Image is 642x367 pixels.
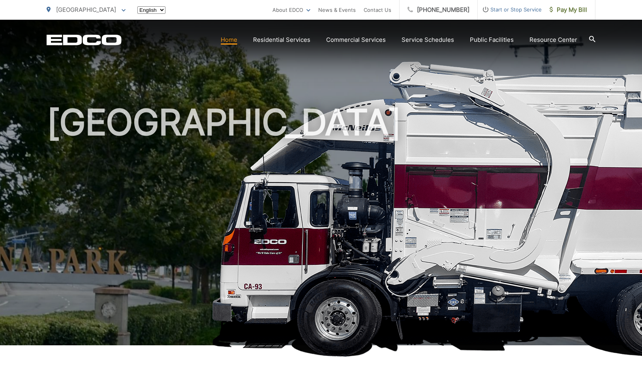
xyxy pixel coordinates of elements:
[470,35,514,45] a: Public Facilities
[56,6,116,13] span: [GEOGRAPHIC_DATA]
[47,103,595,352] h1: [GEOGRAPHIC_DATA]
[47,34,122,45] a: EDCD logo. Return to the homepage.
[529,35,577,45] a: Resource Center
[326,35,386,45] a: Commercial Services
[550,5,587,15] span: Pay My Bill
[272,5,310,15] a: About EDCO
[137,6,165,14] select: Select a language
[318,5,356,15] a: News & Events
[221,35,237,45] a: Home
[402,35,454,45] a: Service Schedules
[253,35,310,45] a: Residential Services
[364,5,391,15] a: Contact Us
